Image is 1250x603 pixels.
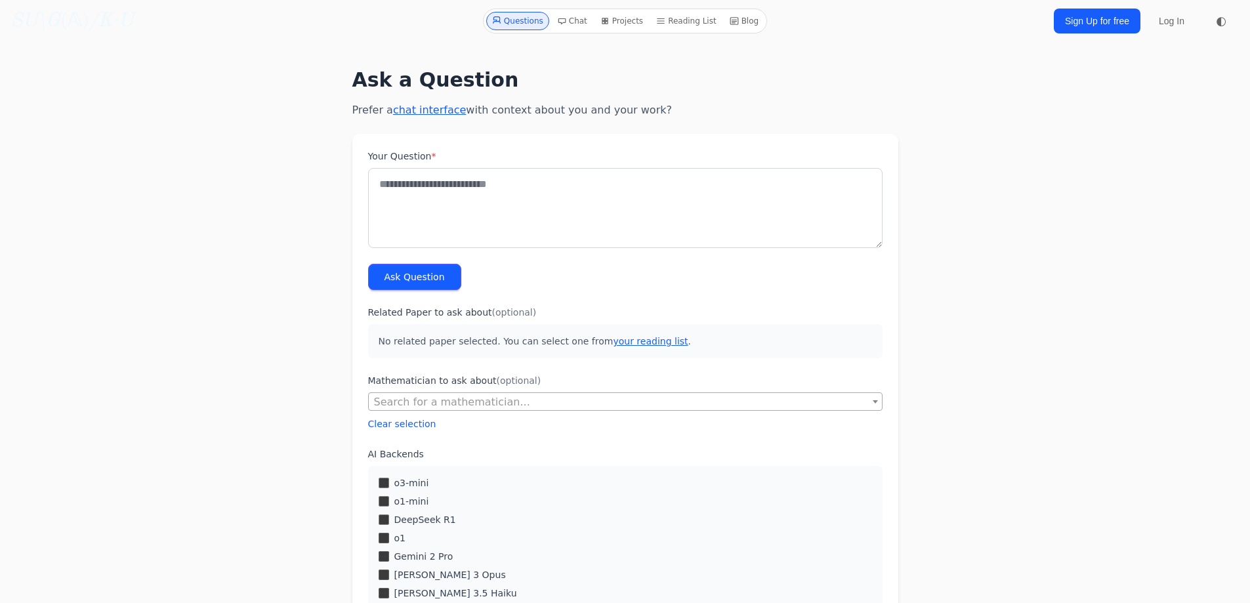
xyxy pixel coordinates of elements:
[374,396,530,408] span: Search for a mathematician...
[369,393,882,411] span: Search for a mathematician...
[492,307,537,318] span: (optional)
[368,264,461,290] button: Ask Question
[394,495,429,508] label: o1-mini
[10,9,133,33] a: SU\G(𝔸)/K·U
[1151,9,1192,33] a: Log In
[10,11,60,31] i: SU\G
[352,102,898,118] p: Prefer a with context about you and your work?
[368,417,436,430] button: Clear selection
[724,12,764,30] a: Blog
[613,336,688,346] a: your reading list
[394,531,406,545] label: o1
[552,12,593,30] a: Chat
[651,12,722,30] a: Reading List
[393,104,466,116] a: chat interface
[394,550,453,563] label: Gemini 2 Pro
[394,513,456,526] label: DeepSeek R1
[394,476,429,489] label: o3-mini
[486,12,549,30] a: Questions
[368,374,883,387] label: Mathematician to ask about
[368,392,883,411] span: Search for a mathematician...
[89,11,133,31] i: /K·U
[368,306,883,319] label: Related Paper to ask about
[352,68,898,92] h1: Ask a Question
[1216,15,1226,27] span: ◐
[595,12,648,30] a: Projects
[1054,9,1140,33] a: Sign Up for free
[368,150,883,163] label: Your Question
[1208,8,1234,34] button: ◐
[368,447,883,461] label: AI Backends
[394,587,517,600] label: [PERSON_NAME] 3.5 Haiku
[497,375,541,386] span: (optional)
[368,324,883,358] p: No related paper selected. You can select one from .
[394,568,506,581] label: [PERSON_NAME] 3 Opus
